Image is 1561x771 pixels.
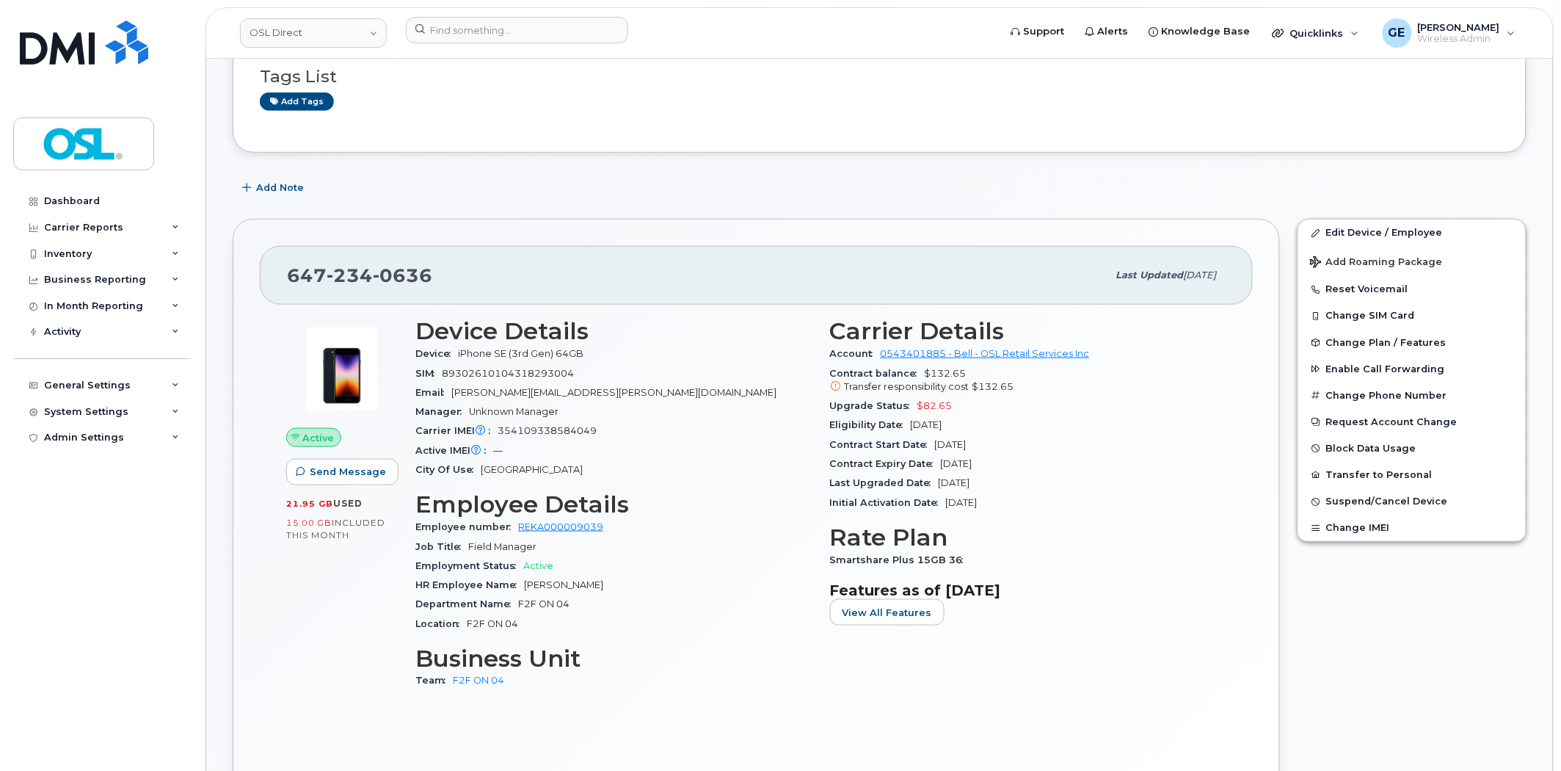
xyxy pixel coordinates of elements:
a: REKA000009039 [518,521,603,532]
h3: Business Unit [415,645,812,672]
span: Send Message [310,465,386,479]
h3: Device Details [415,318,812,344]
span: $132.65 [972,381,1014,392]
span: Active [523,560,553,571]
span: $132.65 [830,368,1227,394]
h3: Tags List [260,68,1499,86]
span: [PERSON_NAME] [1418,21,1500,33]
span: Email [415,387,451,398]
span: Contract Start Date [830,439,935,450]
div: Gregory Easton [1372,18,1526,48]
span: Eligibility Date [830,419,911,430]
a: Support [1001,17,1075,46]
span: GE [1389,24,1405,42]
span: [GEOGRAPHIC_DATA] [481,464,583,475]
a: Alerts [1075,17,1139,46]
span: [DATE] [1184,269,1217,280]
span: Smartshare Plus 15GB 36 [830,554,971,565]
span: Last updated [1116,269,1184,280]
span: 15.00 GB [286,518,332,528]
h3: Rate Plan [830,524,1227,551]
span: Knowledge Base [1162,24,1251,39]
span: Location [415,618,467,629]
span: 89302610104318293004 [442,368,574,379]
span: Account [830,348,881,359]
span: [DATE] [939,477,970,488]
span: Active IMEI [415,445,493,456]
a: Knowledge Base [1139,17,1261,46]
span: Last Upgraded Date [830,477,939,488]
span: Add Roaming Package [1310,256,1443,270]
span: Transfer responsibility cost [845,381,969,392]
span: City Of Use [415,464,481,475]
button: Change Phone Number [1298,383,1526,409]
span: [DATE] [911,419,942,430]
button: Change IMEI [1298,515,1526,541]
h3: Employee Details [415,491,812,518]
span: SIM [415,368,442,379]
button: Reset Voicemail [1298,276,1526,303]
span: Contract Expiry Date [830,458,941,469]
span: Department Name [415,598,518,609]
span: F2F ON 04 [518,598,570,609]
a: 0543401885 - Bell - OSL Retail Services Inc [881,348,1090,359]
span: Job Title [415,541,468,552]
button: View All Features [830,599,945,626]
button: Enable Call Forwarding [1298,356,1526,383]
span: $82.65 [917,400,953,411]
button: Change Plan / Features [1298,330,1526,356]
span: [DATE] [941,458,972,469]
button: Add Note [233,175,316,201]
img: image20231002-3703462-1angbar.jpeg [298,325,386,413]
span: Contract balance [830,368,925,379]
span: included this month [286,517,385,541]
span: Add Note [256,181,304,195]
button: Change SIM Card [1298,303,1526,329]
button: Block Data Usage [1298,435,1526,462]
span: HR Employee Name [415,579,524,590]
span: Active [303,431,335,445]
button: Suspend/Cancel Device [1298,488,1526,515]
span: Change Plan / Features [1326,337,1447,348]
span: iPhone SE (3rd Gen) 64GB [458,348,583,359]
span: Upgrade Status [830,400,917,411]
span: Field Manager [468,541,536,552]
span: Enable Call Forwarding [1326,363,1445,374]
span: Suspend/Cancel Device [1326,496,1448,507]
div: Quicklinks [1262,18,1369,48]
span: 21.95 GB [286,499,333,509]
span: Initial Activation Date [830,497,946,508]
span: Unknown Manager [469,406,558,417]
a: F2F ON 04 [453,676,504,687]
button: Transfer to Personal [1298,462,1526,488]
span: Team [415,676,453,687]
span: [DATE] [935,439,967,450]
span: 354109338584049 [498,425,597,436]
button: Request Account Change [1298,409,1526,435]
span: [PERSON_NAME][EMAIL_ADDRESS][PERSON_NAME][DOMAIN_NAME] [451,387,776,398]
span: F2F ON 04 [467,618,518,629]
span: Carrier IMEI [415,425,498,436]
span: Employee number [415,521,518,532]
h3: Carrier Details [830,318,1227,344]
a: Edit Device / Employee [1298,220,1526,246]
span: Wireless Admin [1418,33,1500,45]
span: View All Features [843,606,932,620]
span: 234 [327,264,373,286]
h3: Features as of [DATE] [830,582,1227,599]
input: Find something... [406,17,628,43]
span: — [493,445,503,456]
span: Device [415,348,458,359]
span: [DATE] [946,497,978,508]
span: Alerts [1098,24,1129,39]
span: 0636 [373,264,432,286]
a: Add tags [260,93,334,111]
span: used [333,498,363,509]
button: Send Message [286,459,399,485]
a: OSL Direct [240,18,387,48]
span: 647 [287,264,432,286]
span: Support [1024,24,1065,39]
span: Manager [415,406,469,417]
span: Quicklinks [1290,27,1344,39]
span: Employment Status [415,560,523,571]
